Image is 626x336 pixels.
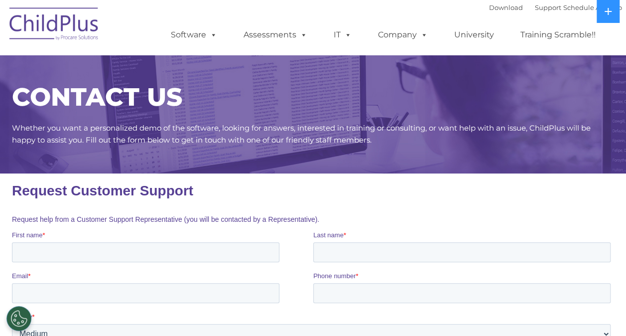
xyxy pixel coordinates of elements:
[324,25,362,45] a: IT
[489,3,523,11] a: Download
[510,25,606,45] a: Training Scramble!!
[12,82,182,112] span: CONTACT US
[6,306,31,331] button: Cookies Settings
[301,99,344,106] span: Phone number
[368,25,438,45] a: Company
[161,25,227,45] a: Software
[563,3,622,11] a: Schedule A Demo
[12,123,591,145] span: Whether you want a personalized demo of the software, looking for answers, interested in training...
[4,0,104,50] img: ChildPlus by Procare Solutions
[444,25,504,45] a: University
[489,3,622,11] font: |
[301,58,332,65] span: Last name
[234,25,317,45] a: Assessments
[535,3,561,11] a: Support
